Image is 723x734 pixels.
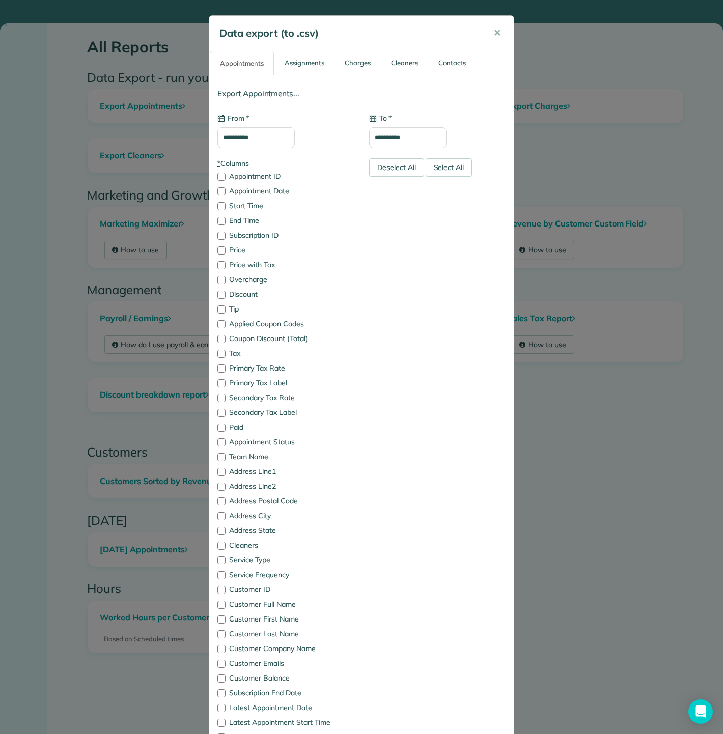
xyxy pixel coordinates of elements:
[217,615,354,623] label: Customer First Name
[217,453,354,460] label: Team Name
[217,89,506,98] h4: Export Appointments...
[217,202,354,209] label: Start Time
[217,217,354,224] label: End Time
[210,51,274,75] a: Appointments
[217,424,354,431] label: Paid
[217,394,354,401] label: Secondary Tax Rate
[217,674,354,682] label: Customer Balance
[217,527,354,534] label: Address State
[217,542,354,549] label: Cleaners
[217,497,354,504] label: Address Postal Code
[217,719,354,726] label: Latest Appointment Start Time
[217,364,354,372] label: Primary Tax Rate
[217,704,354,711] label: Latest Appointment Date
[426,158,472,177] div: Select All
[217,173,354,180] label: Appointment ID
[217,320,354,327] label: Applied Coupon Codes
[217,305,354,313] label: Tip
[688,699,713,724] div: Open Intercom Messenger
[217,512,354,519] label: Address City
[275,51,334,75] a: Assignments
[381,51,428,75] a: Cleaners
[217,246,354,253] label: Price
[217,468,354,475] label: Address Line1
[217,379,354,386] label: Primary Tax Label
[217,187,354,194] label: Appointment Date
[217,409,354,416] label: Secondary Tax Label
[217,113,249,123] label: From
[217,350,354,357] label: Tax
[217,556,354,563] label: Service Type
[217,291,354,298] label: Discount
[217,660,354,667] label: Customer Emails
[217,232,354,239] label: Subscription ID
[493,27,501,39] span: ✕
[335,51,380,75] a: Charges
[217,689,354,696] label: Subscription End Date
[219,26,479,40] h5: Data export (to .csv)
[217,571,354,578] label: Service Frequency
[217,158,354,168] label: Columns
[217,601,354,608] label: Customer Full Name
[217,483,354,490] label: Address Line2
[217,261,354,268] label: Price with Tax
[217,645,354,652] label: Customer Company Name
[217,586,354,593] label: Customer ID
[217,438,354,445] label: Appointment Status
[217,335,354,342] label: Coupon Discount (Total)
[217,276,354,283] label: Overcharge
[217,630,354,637] label: Customer Last Name
[429,51,476,75] a: Contacts
[369,113,392,123] label: To
[369,158,424,177] div: Deselect All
